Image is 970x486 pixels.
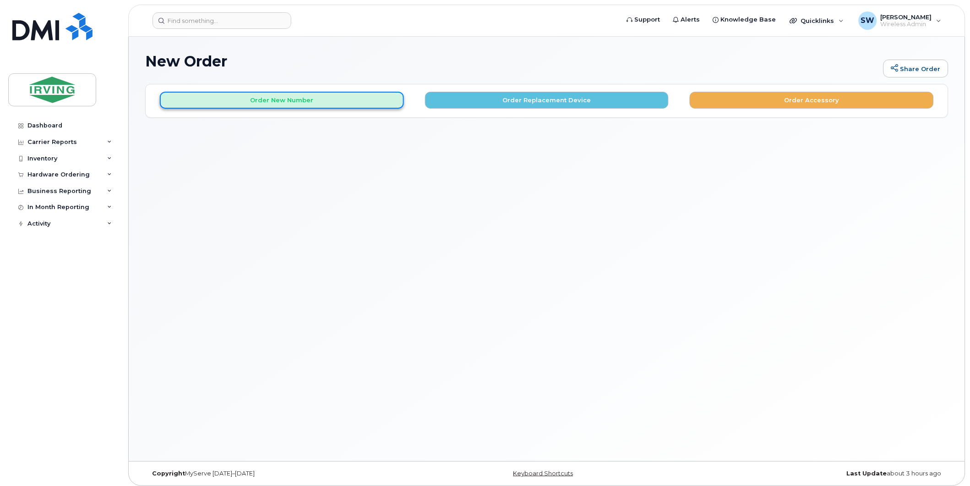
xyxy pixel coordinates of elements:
a: Share Order [883,60,948,78]
a: Keyboard Shortcuts [513,470,573,477]
button: Order Replacement Device [425,92,669,109]
div: about 3 hours ago [681,470,948,477]
button: Order Accessory [690,92,934,109]
div: MyServe [DATE]–[DATE] [145,470,413,477]
strong: Copyright [152,470,185,477]
h1: New Order [145,53,879,69]
strong: Last Update [847,470,887,477]
button: Order New Number [160,92,404,109]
